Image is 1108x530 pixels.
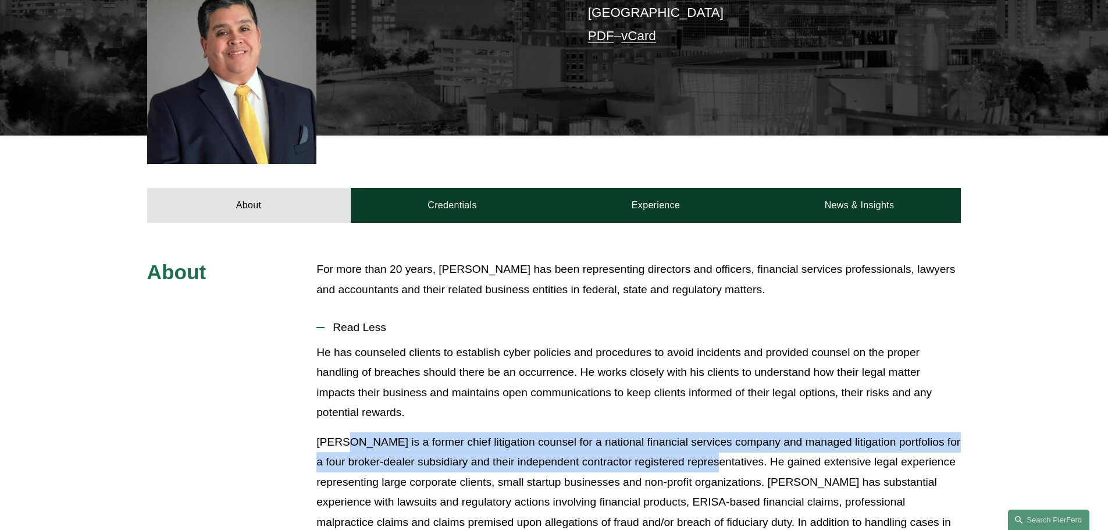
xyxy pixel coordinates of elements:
[757,188,961,223] a: News & Insights
[316,259,961,300] p: For more than 20 years, [PERSON_NAME] has been representing directors and officers, financial ser...
[325,321,961,334] span: Read Less
[316,312,961,343] button: Read Less
[588,29,614,43] a: PDF
[1008,510,1089,530] a: Search this site
[316,343,961,423] p: He has counseled clients to establish cyber policies and procedures to avoid incidents and provid...
[147,261,206,283] span: About
[554,188,758,223] a: Experience
[351,188,554,223] a: Credentials
[621,29,656,43] a: vCard
[147,188,351,223] a: About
